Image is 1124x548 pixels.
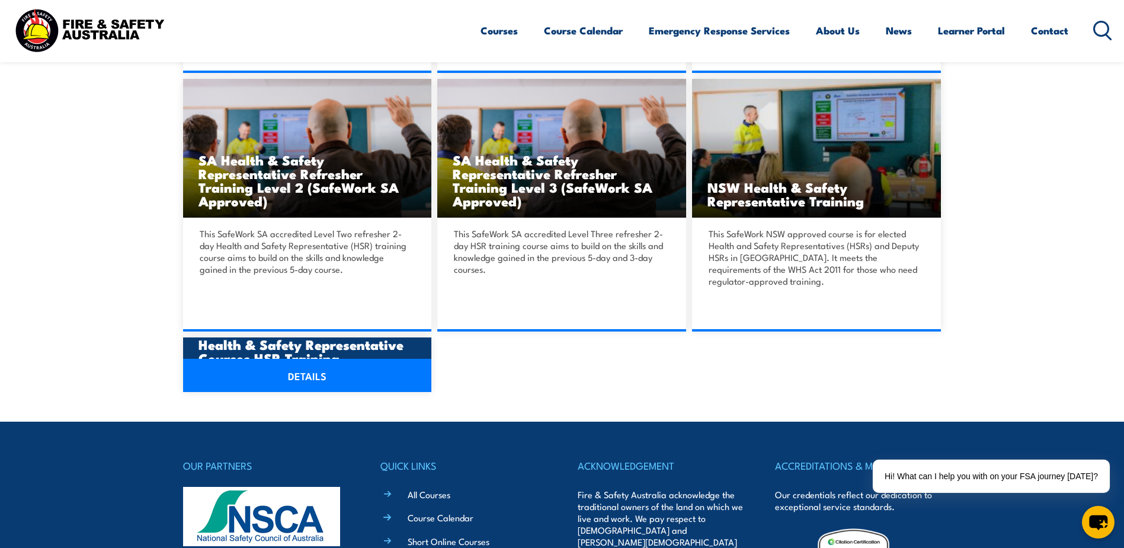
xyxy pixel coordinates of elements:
[408,511,473,524] a: Course Calendar
[775,489,941,512] p: Our credentials reflect our dedication to exceptional service standards.
[198,153,417,208] h3: SA Health & Safety Representative Refresher Training Level 2 (SafeWork SA Approved)
[183,79,432,218] img: SA Health & Safety Representative Initial 5 Day Training (SafeWork SA Approved)
[707,180,926,208] h3: NSW Health & Safety Representative Training
[183,487,340,546] img: nsca-logo-footer
[709,228,921,287] p: This SafeWork NSW approved course is for elected Health and Safety Representatives (HSRs) and Dep...
[649,15,790,46] a: Emergency Response Services
[481,15,518,46] a: Courses
[183,457,349,474] h4: OUR PARTNERS
[692,79,941,218] img: NSW Health & Safety Representative Refresher Training
[183,359,432,392] a: DETAILS
[873,460,1110,493] div: Hi! What can I help you with on your FSA journey [DATE]?
[183,79,432,218] a: SA Health & Safety Representative Refresher Training Level 2 (SafeWork SA Approved)
[578,457,744,474] h4: ACKNOWLEDGEMENT
[408,488,450,501] a: All Courses
[886,15,912,46] a: News
[454,228,666,275] p: This SafeWork SA accredited Level Three refresher 2-day HSR training course aims to build on the ...
[437,79,686,218] a: SA Health & Safety Representative Refresher Training Level 3 (SafeWork SA Approved)
[938,15,1005,46] a: Learner Portal
[380,457,546,474] h4: QUICK LINKS
[200,228,412,275] p: This SafeWork SA accredited Level Two refresher 2-day Health and Safety Representative (HSR) trai...
[692,79,941,218] a: NSW Health & Safety Representative Training
[437,79,686,218] img: SA Health & Safety Representative Initial 5 Day Training (SafeWork SA Approved)
[544,15,623,46] a: Course Calendar
[816,15,860,46] a: About Us
[453,153,671,208] h3: SA Health & Safety Representative Refresher Training Level 3 (SafeWork SA Approved)
[1082,506,1115,539] button: chat-button
[198,337,417,365] h3: Health & Safety Representative Courses HSR Training
[775,457,941,474] h4: ACCREDITATIONS & MEMBERSHIPS
[408,535,489,547] a: Short Online Courses
[1031,15,1068,46] a: Contact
